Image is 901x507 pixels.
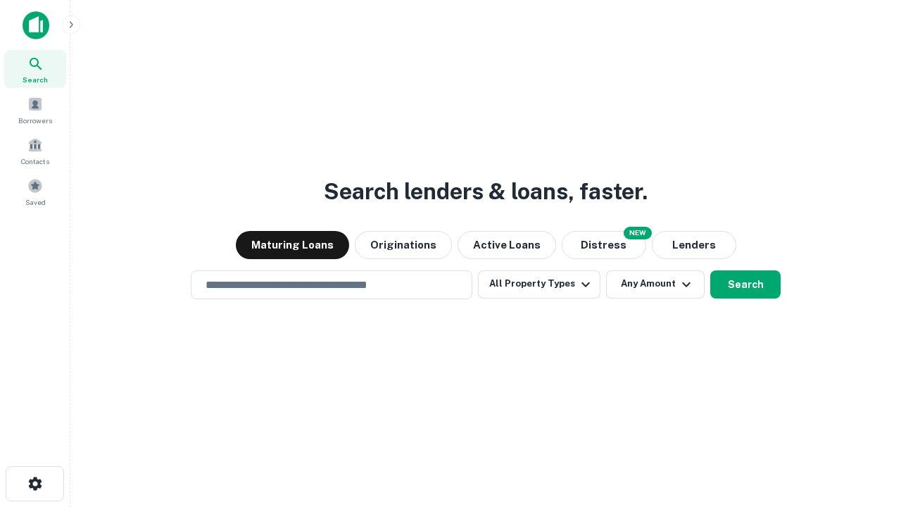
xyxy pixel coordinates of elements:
span: Contacts [21,156,49,167]
button: Maturing Loans [236,231,349,259]
button: Active Loans [458,231,556,259]
button: Any Amount [606,270,705,299]
button: Search [710,270,781,299]
span: Search [23,74,48,85]
div: NEW [624,227,652,239]
button: Search distressed loans with lien and other non-mortgage details. [562,231,646,259]
h3: Search lenders & loans, faster. [324,175,648,208]
img: capitalize-icon.png [23,11,49,39]
a: Saved [4,173,66,211]
a: Search [4,50,66,88]
a: Borrowers [4,91,66,129]
span: Saved [25,196,46,208]
button: All Property Types [478,270,600,299]
span: Borrowers [18,115,52,126]
button: Originations [355,231,452,259]
iframe: Chat Widget [831,394,901,462]
button: Lenders [652,231,736,259]
a: Contacts [4,132,66,170]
